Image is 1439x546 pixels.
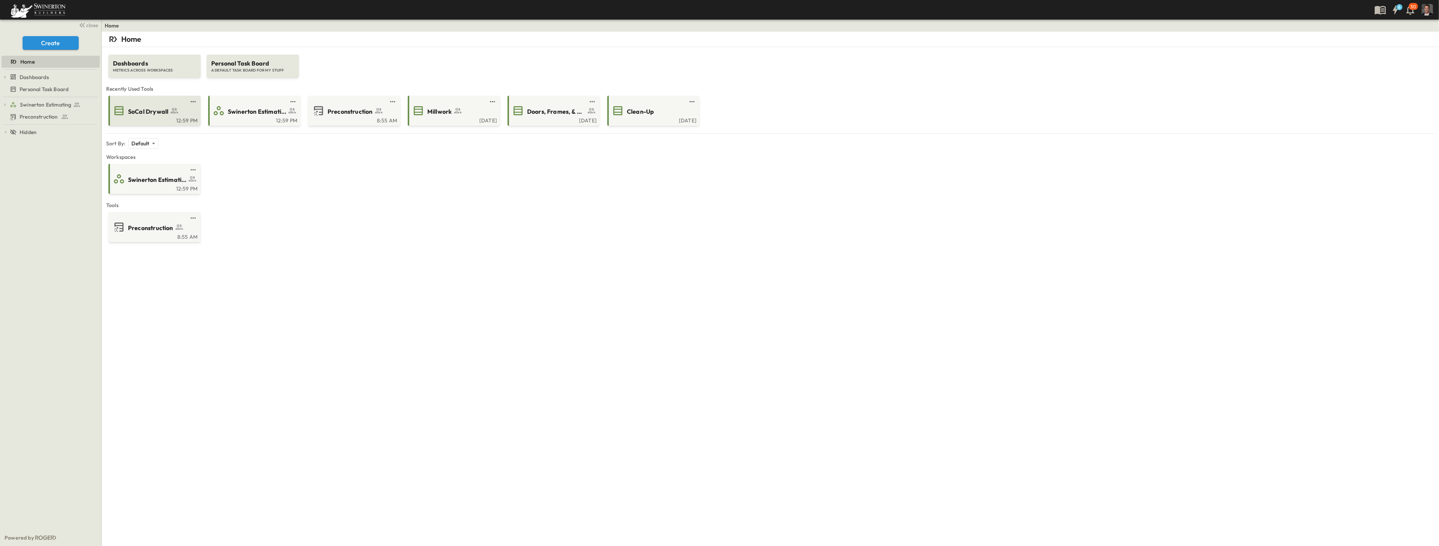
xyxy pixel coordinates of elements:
[106,140,125,147] p: Sort By:
[105,22,124,29] nav: breadcrumbs
[189,165,198,174] button: test
[1422,4,1433,15] img: Profile Picture
[388,97,397,106] button: test
[288,97,297,106] button: test
[627,107,654,116] span: Clean-Up
[1388,3,1403,17] button: 6
[121,34,142,44] p: Home
[128,107,168,116] span: SoCal Drywall
[309,117,397,123] a: 8:55 AM
[588,97,597,106] button: test
[110,233,198,239] a: 8:55 AM
[228,107,286,116] span: Swinerton Estimating
[2,99,100,111] div: Swinerton Estimatingtest
[527,107,585,116] span: Doors, Frames, & Hardware
[9,2,67,18] img: 6c363589ada0b36f064d841b69d3a419a338230e66bb0a533688fa5cc3e9e735.png
[110,105,198,117] a: SoCal Drywall
[609,117,697,123] a: [DATE]
[2,56,98,67] a: Home
[687,97,697,106] button: test
[210,105,297,117] a: Swinerton Estimating
[110,173,198,185] a: Swinerton Estimating
[20,113,58,120] span: Preconstruction
[106,201,1434,209] span: Tools
[2,111,100,123] div: Preconstructiontest
[309,105,397,117] a: Preconstruction
[189,214,198,223] button: test
[105,22,119,29] a: Home
[2,84,98,95] a: Personal Task Board
[10,72,98,82] a: Dashboards
[609,105,697,117] a: Clean-Up
[211,68,294,73] span: A DEFAULT TASK BOARD FOR MY STUFF
[1398,4,1401,10] h6: 6
[128,175,186,184] span: Swinerton Estimating
[2,111,98,122] a: Preconstruction
[210,117,297,123] a: 12:59 PM
[2,83,100,95] div: Personal Task Boardtest
[76,20,100,30] button: close
[488,97,497,106] button: test
[20,73,49,81] span: Dashboards
[328,107,373,116] span: Preconstruction
[113,68,196,73] span: METRICS ACROSS WORKSPACES
[20,85,69,93] span: Personal Task Board
[128,224,173,232] span: Preconstruction
[211,59,294,68] span: Personal Task Board
[509,117,597,123] a: [DATE]
[189,97,198,106] button: test
[23,36,79,50] button: Create
[409,117,497,123] a: [DATE]
[110,117,198,123] a: 12:59 PM
[20,128,37,136] span: Hidden
[131,140,149,147] p: Default
[20,101,71,108] span: Swinerton Estimating
[10,99,98,110] a: Swinerton Estimating
[128,138,158,149] div: Default
[206,47,300,78] a: Personal Task BoardA DEFAULT TASK BOARD FOR MY STUFF
[1411,4,1416,10] p: 30
[113,59,196,68] span: Dashboards
[427,107,452,116] span: Millwork
[106,153,1434,161] span: Workspaces
[87,21,98,29] span: close
[106,85,1434,93] span: Recently Used Tools
[20,58,35,66] span: Home
[110,221,198,233] a: Preconstruction
[108,47,201,78] a: DashboardsMETRICS ACROSS WORKSPACES
[509,105,597,117] a: Doors, Frames, & Hardware
[409,105,497,117] a: Millwork
[110,185,198,191] a: 12:59 PM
